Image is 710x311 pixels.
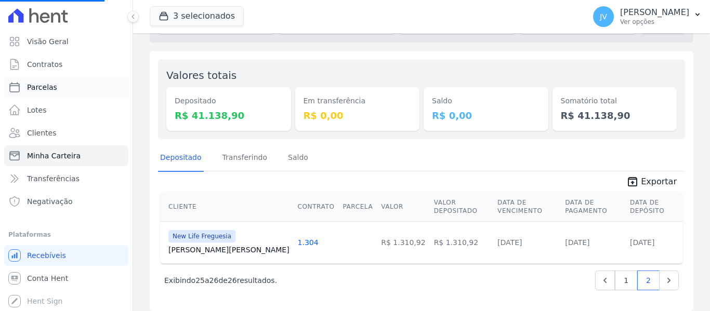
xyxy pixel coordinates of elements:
[150,6,244,26] button: 3 selecionados
[228,276,237,285] span: 26
[4,268,128,289] a: Conta Hent
[432,96,540,106] dt: Saldo
[4,145,128,166] a: Minha Carteira
[27,82,57,92] span: Parcelas
[430,221,493,263] td: R$ 1.310,92
[620,7,689,18] p: [PERSON_NAME]
[620,18,689,26] p: Ver opções
[175,96,283,106] dt: Depositado
[220,145,270,172] a: Transferindo
[160,192,294,222] th: Cliente
[27,151,81,161] span: Minha Carteira
[585,2,710,31] button: JV [PERSON_NAME] Ver opções
[4,31,128,52] a: Visão Geral
[27,59,62,70] span: Contratos
[304,96,412,106] dt: Em transferência
[561,96,669,106] dt: Somatório total
[561,109,669,123] dd: R$ 41.138,90
[168,230,235,242] span: New Life Freguesia
[497,238,522,247] a: [DATE]
[430,192,493,222] th: Valor Depositado
[377,192,429,222] th: Valor
[618,175,685,190] a: unarchive Exportar
[4,168,128,189] a: Transferências
[27,273,68,283] span: Conta Hent
[565,238,589,247] a: [DATE]
[377,221,429,263] td: R$ 1.310,92
[304,109,412,123] dd: R$ 0,00
[4,54,128,75] a: Contratos
[166,69,236,82] label: Valores totais
[27,128,56,138] span: Clientes
[630,238,654,247] a: [DATE]
[4,191,128,212] a: Negativação
[659,271,679,290] a: Next
[209,276,219,285] span: 26
[27,196,73,207] span: Negativação
[4,123,128,143] a: Clientes
[27,250,66,261] span: Recebíveis
[294,192,339,222] th: Contrato
[27,173,80,184] span: Transferências
[168,245,290,255] a: [PERSON_NAME][PERSON_NAME]
[8,228,124,241] div: Plataformas
[158,145,204,172] a: Depositado
[626,175,639,188] i: unarchive
[600,13,607,20] span: JV
[4,245,128,266] a: Recebíveis
[637,271,660,290] a: 2
[164,275,277,286] p: Exibindo a de resultados.
[4,100,128,120] a: Lotes
[493,192,561,222] th: Data de Vencimento
[338,192,377,222] th: Parcela
[175,109,283,123] dd: R$ 41.138,90
[298,238,319,247] a: 1.304
[641,175,677,188] span: Exportar
[27,36,69,47] span: Visão Geral
[195,276,205,285] span: 25
[626,192,683,222] th: Data de Depósito
[595,271,615,290] a: Previous
[615,271,637,290] a: 1
[286,145,310,172] a: Saldo
[27,105,47,115] span: Lotes
[4,77,128,98] a: Parcelas
[432,109,540,123] dd: R$ 0,00
[561,192,626,222] th: Data de Pagamento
